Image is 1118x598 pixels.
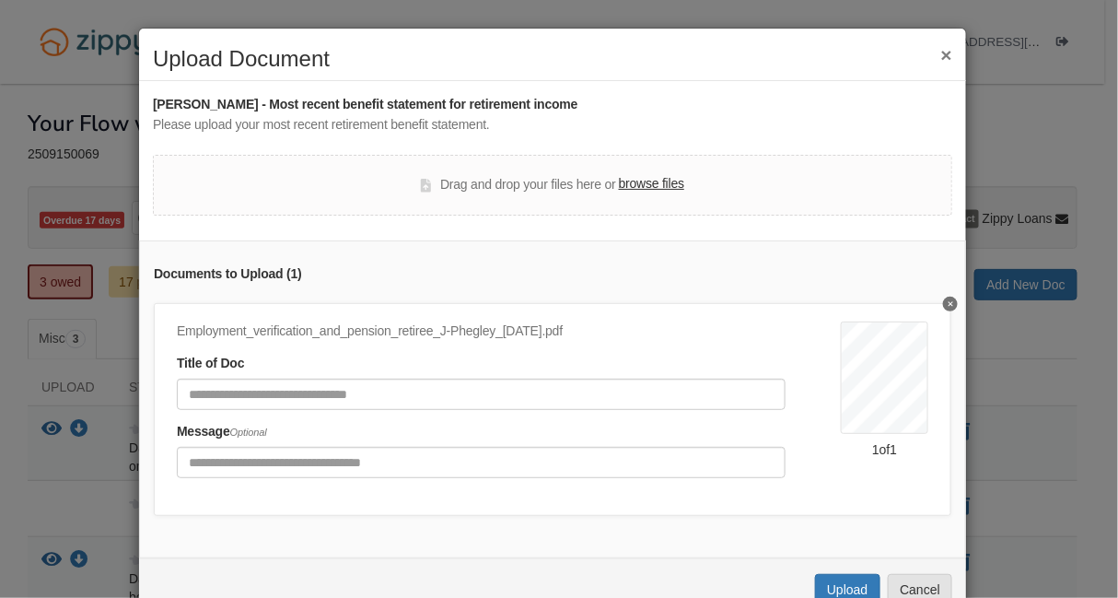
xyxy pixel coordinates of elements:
button: × [941,45,952,64]
input: Document Title [177,379,786,410]
div: Documents to Upload ( 1 ) [154,264,951,285]
div: [PERSON_NAME] - Most recent benefit statement for retirement income [153,95,952,115]
input: Include any comments on this document [177,447,786,478]
h2: Upload Document [153,47,952,71]
div: Employment_verification_and_pension_retiree_J-Phegley_[DATE].pdf [177,322,786,342]
span: Optional [230,427,267,438]
label: Title of Doc [177,354,244,374]
div: Drag and drop your files here or [421,174,684,196]
div: 1 of 1 [841,440,928,459]
label: browse files [619,174,684,194]
label: Message [177,422,267,442]
button: Delete undefined [943,297,958,311]
div: Please upload your most recent retirement benefit statement. [153,115,952,135]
